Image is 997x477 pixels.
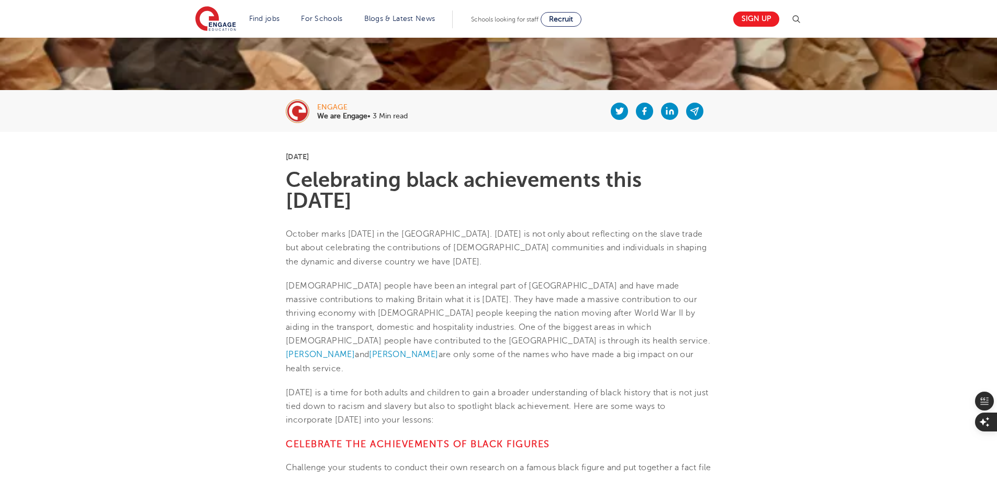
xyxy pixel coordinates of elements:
span: [DEMOGRAPHIC_DATA] people have been an integral part of [GEOGRAPHIC_DATA] and have made massive c... [286,281,710,346]
a: Recruit [541,12,581,27]
span: are only some of the names who have made a big impact on our health service. [286,350,694,373]
a: Find jobs [249,15,280,23]
img: Engage Education [195,6,236,32]
p: [DATE] [286,153,711,160]
p: • 3 Min read [317,113,408,120]
a: Sign up [733,12,779,27]
span: October marks [DATE] in the [GEOGRAPHIC_DATA]. [DATE] is not only about reflecting on the slave t... [286,229,707,267]
a: Blogs & Latest News [364,15,435,23]
span: Schools looking for staff [471,16,539,23]
a: [PERSON_NAME] [286,350,355,359]
span: Recruit [549,15,573,23]
div: engage [317,104,408,111]
span: [DATE] is a time for both adults and children to gain a broader understanding of black history th... [286,388,708,425]
a: For Schools [301,15,342,23]
a: [PERSON_NAME] [369,350,438,359]
h1: Celebrating black achievements this [DATE] [286,170,711,212]
strong: Celebrate the achievements of black figures [286,439,550,449]
span: and [355,350,369,359]
b: We are Engage [317,112,367,120]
